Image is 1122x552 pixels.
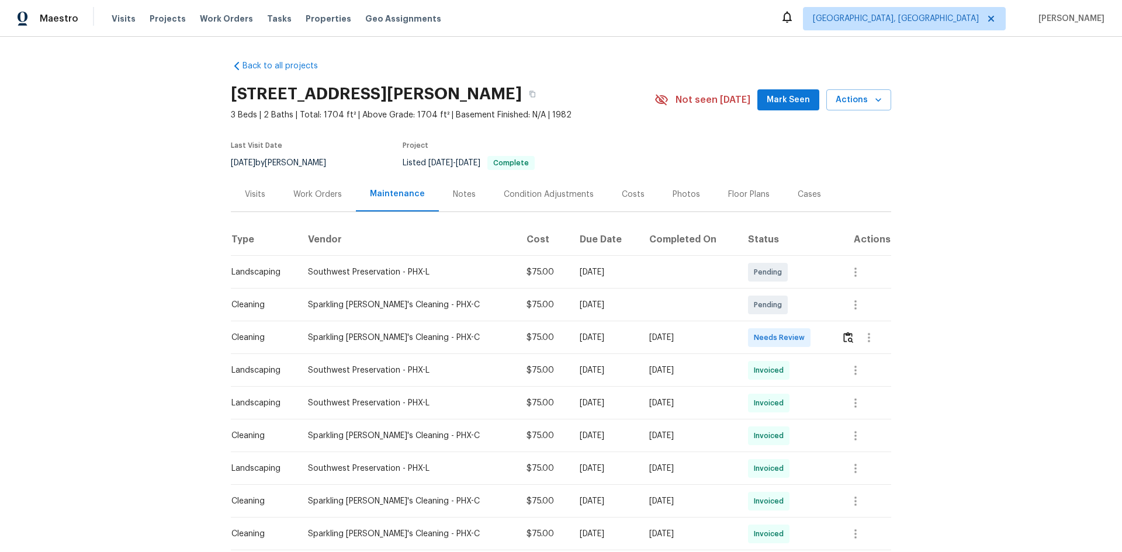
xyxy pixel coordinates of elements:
[456,159,480,167] span: [DATE]
[40,13,78,25] span: Maestro
[231,142,282,149] span: Last Visit Date
[308,332,508,343] div: Sparkling [PERSON_NAME]'s Cleaning - PHX-C
[673,189,700,200] div: Photos
[676,94,750,106] span: Not seen [DATE]
[754,463,788,474] span: Invoiced
[580,430,631,442] div: [DATE]
[754,528,788,540] span: Invoiced
[640,223,739,256] th: Completed On
[754,397,788,409] span: Invoiced
[308,266,508,278] div: Southwest Preservation - PHX-L
[231,299,289,311] div: Cleaning
[267,15,292,23] span: Tasks
[757,89,819,111] button: Mark Seen
[580,528,631,540] div: [DATE]
[231,430,289,442] div: Cleaning
[308,364,508,376] div: Southwest Preservation - PHX-L
[299,223,517,256] th: Vendor
[522,84,543,105] button: Copy Address
[527,495,561,507] div: $75.00
[739,223,832,256] th: Status
[489,159,534,166] span: Complete
[649,495,729,507] div: [DATE]
[527,299,561,311] div: $75.00
[754,364,788,376] span: Invoiced
[308,528,508,540] div: Sparkling [PERSON_NAME]'s Cleaning - PHX-C
[754,266,787,278] span: Pending
[767,93,810,107] span: Mark Seen
[150,13,186,25] span: Projects
[403,159,535,167] span: Listed
[580,495,631,507] div: [DATE]
[754,299,787,311] span: Pending
[580,364,631,376] div: [DATE]
[200,13,253,25] span: Work Orders
[293,189,342,200] div: Work Orders
[231,463,289,474] div: Landscaping
[308,299,508,311] div: Sparkling [PERSON_NAME]'s Cleaning - PHX-C
[832,223,891,256] th: Actions
[428,159,480,167] span: -
[1034,13,1104,25] span: [PERSON_NAME]
[527,266,561,278] div: $75.00
[580,463,631,474] div: [DATE]
[649,397,729,409] div: [DATE]
[798,189,821,200] div: Cases
[843,332,853,343] img: Review Icon
[231,109,654,121] span: 3 Beds | 2 Baths | Total: 1704 ft² | Above Grade: 1704 ft² | Basement Finished: N/A | 1982
[649,528,729,540] div: [DATE]
[836,93,882,107] span: Actions
[112,13,136,25] span: Visits
[308,495,508,507] div: Sparkling [PERSON_NAME]'s Cleaning - PHX-C
[527,397,561,409] div: $75.00
[527,463,561,474] div: $75.00
[231,397,289,409] div: Landscaping
[622,189,645,200] div: Costs
[527,528,561,540] div: $75.00
[504,189,594,200] div: Condition Adjustments
[453,189,476,200] div: Notes
[231,60,343,72] a: Back to all projects
[649,463,729,474] div: [DATE]
[231,364,289,376] div: Landscaping
[754,430,788,442] span: Invoiced
[649,430,729,442] div: [DATE]
[231,528,289,540] div: Cleaning
[728,189,770,200] div: Floor Plans
[580,397,631,409] div: [DATE]
[580,266,631,278] div: [DATE]
[580,332,631,343] div: [DATE]
[245,189,265,200] div: Visits
[754,495,788,507] span: Invoiced
[231,159,255,167] span: [DATE]
[365,13,441,25] span: Geo Assignments
[813,13,979,25] span: [GEOGRAPHIC_DATA], [GEOGRAPHIC_DATA]
[306,13,351,25] span: Properties
[826,89,891,111] button: Actions
[649,364,729,376] div: [DATE]
[231,223,299,256] th: Type
[231,495,289,507] div: Cleaning
[517,223,570,256] th: Cost
[754,332,809,343] span: Needs Review
[841,324,855,352] button: Review Icon
[580,299,631,311] div: [DATE]
[231,266,289,278] div: Landscaping
[231,88,522,100] h2: [STREET_ADDRESS][PERSON_NAME]
[308,463,508,474] div: Southwest Preservation - PHX-L
[308,397,508,409] div: Southwest Preservation - PHX-L
[428,159,453,167] span: [DATE]
[231,156,340,170] div: by [PERSON_NAME]
[370,188,425,200] div: Maintenance
[570,223,640,256] th: Due Date
[527,332,561,343] div: $75.00
[527,364,561,376] div: $75.00
[308,430,508,442] div: Sparkling [PERSON_NAME]'s Cleaning - PHX-C
[231,332,289,343] div: Cleaning
[649,332,729,343] div: [DATE]
[403,142,428,149] span: Project
[527,430,561,442] div: $75.00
